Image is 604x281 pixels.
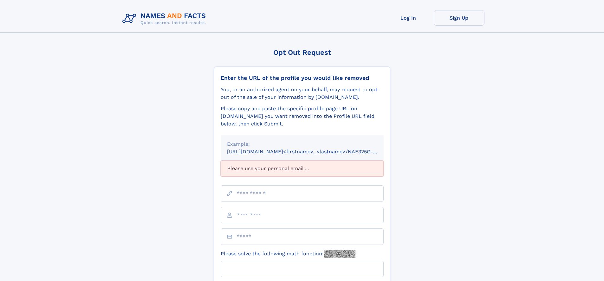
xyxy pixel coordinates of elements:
label: Please solve the following math function: [221,250,355,258]
div: Example: [227,140,377,148]
a: Log In [383,10,434,26]
small: [URL][DOMAIN_NAME]<firstname>_<lastname>/NAF325G-xxxxxxxx [227,149,396,155]
div: Please copy and paste the specific profile page URL on [DOMAIN_NAME] you want removed into the Pr... [221,105,384,128]
div: Please use your personal email ... [221,161,384,176]
img: Logo Names and Facts [120,10,211,27]
div: You, or an authorized agent on your behalf, may request to opt-out of the sale of your informatio... [221,86,384,101]
div: Opt Out Request [214,48,390,56]
div: Enter the URL of the profile you would like removed [221,74,384,81]
a: Sign Up [434,10,484,26]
